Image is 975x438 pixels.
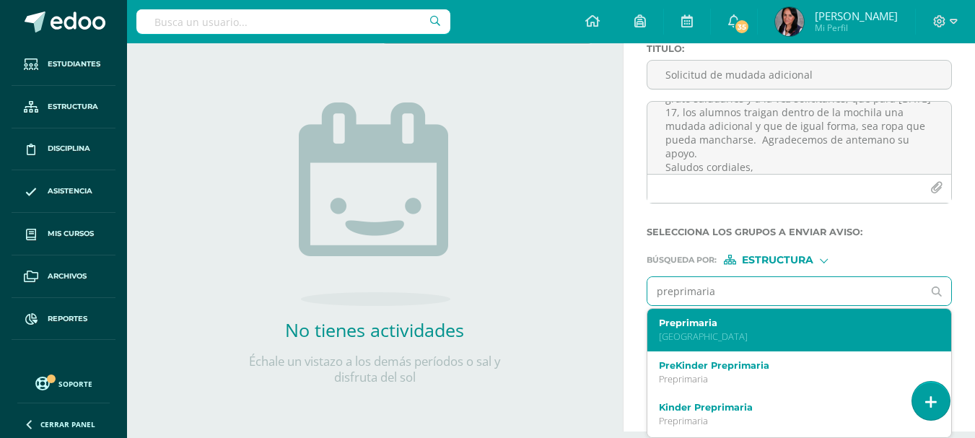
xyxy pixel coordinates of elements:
[659,317,929,328] label: Preprimaria
[17,373,110,393] a: Soporte
[299,102,450,306] img: no_activities.png
[742,256,813,264] span: Estructura
[659,330,929,343] p: [GEOGRAPHIC_DATA]
[775,7,804,36] img: 7c7f218108a2ce5e1ccc30c0446a1647.png
[58,379,92,389] span: Soporte
[48,271,87,282] span: Archivos
[815,9,898,23] span: [PERSON_NAME]
[734,19,750,35] span: 35
[48,228,94,240] span: Mis cursos
[48,185,92,197] span: Asistencia
[659,360,929,371] label: PreKinder Preprimaria
[659,402,929,413] label: Kinder Preprimaria
[230,354,519,385] p: Échale un vistazo a los demás períodos o sal y disfruta del sol
[12,255,115,298] a: Archivos
[48,58,100,70] span: Estudiantes
[647,102,951,174] textarea: Estimados Padres de Familia: Por este medio me es grato saludarles y a la vez solicitarles, que p...
[12,298,115,341] a: Reportes
[12,128,115,171] a: Disciplina
[815,22,898,34] span: Mi Perfil
[230,317,519,342] h2: No tienes actividades
[647,43,952,54] label: Titulo :
[48,101,98,113] span: Estructura
[12,170,115,213] a: Asistencia
[724,255,832,265] div: [object Object]
[647,277,923,305] input: Ej. Primero primaria
[12,43,115,86] a: Estudiantes
[647,256,717,264] span: Búsqueda por :
[48,313,87,325] span: Reportes
[659,415,929,427] p: Preprimaria
[647,61,951,89] input: Titulo
[40,419,95,429] span: Cerrar panel
[136,9,450,34] input: Busca un usuario...
[12,86,115,128] a: Estructura
[12,213,115,255] a: Mis cursos
[48,143,90,154] span: Disciplina
[647,227,952,237] label: Selecciona los grupos a enviar aviso :
[659,373,929,385] p: Preprimaria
